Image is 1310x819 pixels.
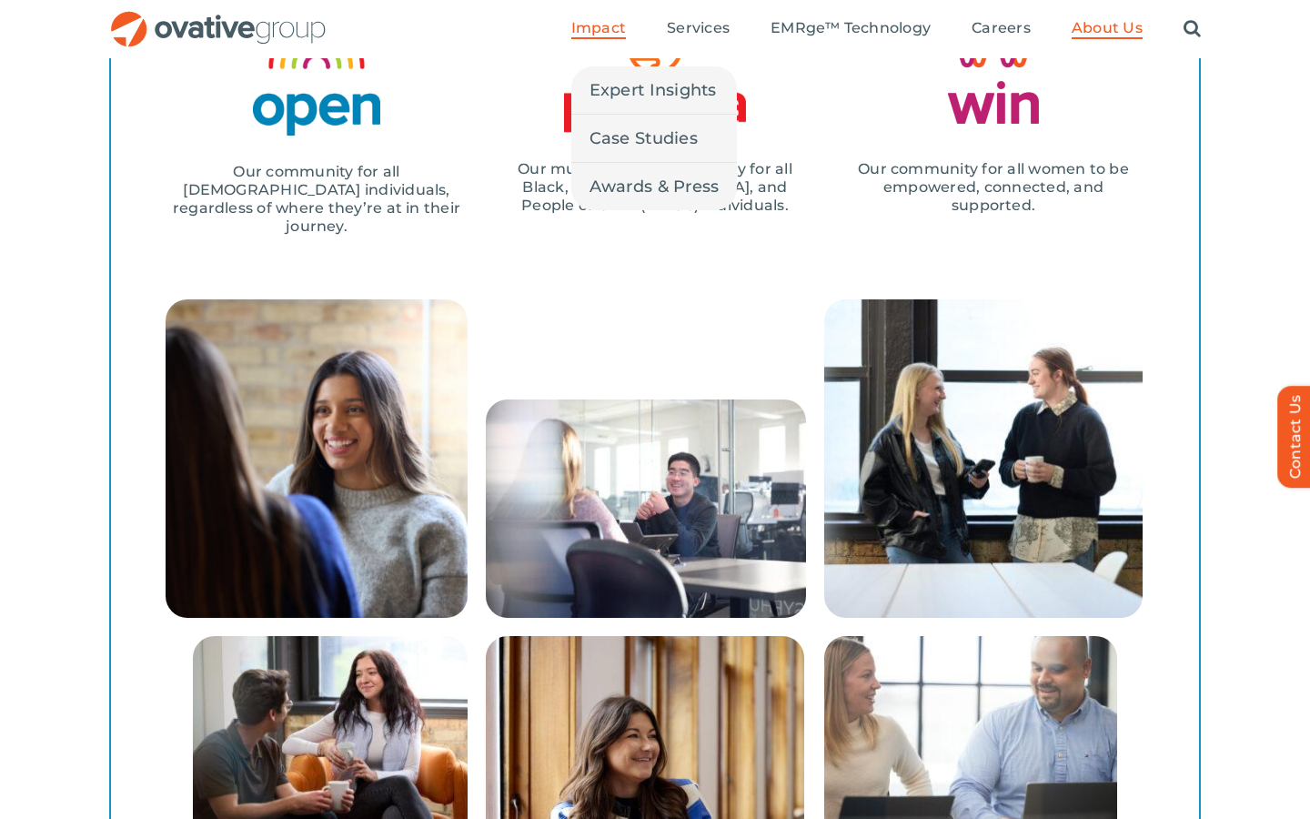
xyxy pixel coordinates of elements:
[1072,19,1143,39] a: About Us
[771,19,931,37] span: EMRge™ Technology
[564,19,746,133] img: Social Impact – Pangea
[1072,19,1143,37] span: About Us
[667,19,730,39] a: Services
[771,19,931,39] a: EMRge™ Technology
[667,19,730,37] span: Services
[972,19,1031,37] span: Careers
[571,115,738,162] a: Case Studies
[571,163,738,210] a: Awards & Press
[166,299,468,618] img: Careers – Chicago Grid 4
[589,77,717,103] span: Expert Insights
[571,19,626,37] span: Impact
[948,19,1039,124] img: Social Impact – WIN
[504,160,806,215] p: Our multi-cultural community for all Black, [DEMOGRAPHIC_DATA], and People of Color (BIPOC) indiv...
[166,163,468,236] p: Our community for all [DEMOGRAPHIC_DATA] individuals, regardless of where they’re at in their jou...
[824,299,1143,618] img: Social Impact – Bottom Collage 2
[589,174,720,199] span: Awards & Press
[589,126,698,151] span: Case Studies
[1184,19,1201,39] a: Search
[972,19,1031,39] a: Careers
[842,160,1144,215] p: Our community for all women to be empowered, connected, and supported.
[486,399,806,618] img: Home – Grid 1
[253,19,380,136] img: Social Impact – Open
[571,66,738,114] a: Expert Insights
[571,19,626,39] a: Impact
[109,9,327,26] a: OG_Full_horizontal_RGB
